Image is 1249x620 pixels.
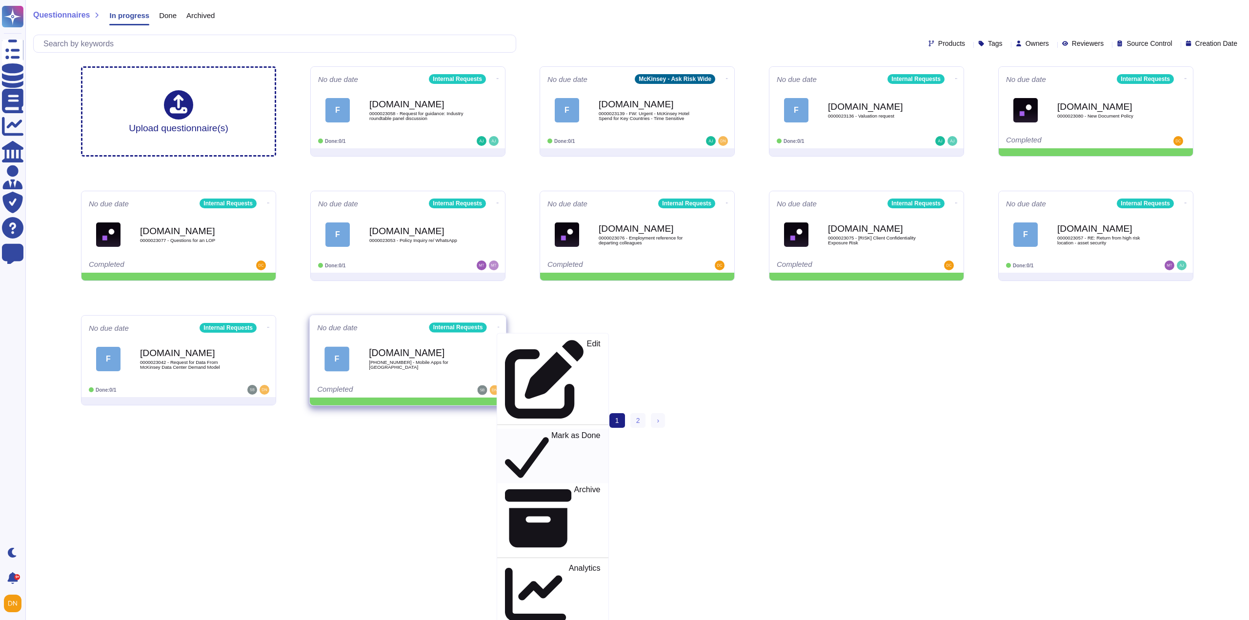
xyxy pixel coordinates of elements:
div: F [325,98,350,122]
div: Completed [317,385,438,395]
b: [DOMAIN_NAME] [1057,224,1155,233]
div: Completed [89,260,208,270]
div: Internal Requests [429,199,486,208]
a: Mark as Done [497,429,608,483]
b: [DOMAIN_NAME] [369,348,467,358]
span: 0000023076 - Employment reference for departing colleagues [599,236,696,245]
img: Logo [784,222,808,247]
img: user [260,385,269,395]
span: Source Control [1127,40,1172,47]
span: No due date [777,76,817,83]
img: user [718,136,728,146]
div: Internal Requests [887,74,945,84]
span: No due date [318,76,358,83]
div: Internal Requests [1117,199,1174,208]
span: No due date [547,76,587,83]
span: Done: 0/1 [784,139,804,144]
span: Done: 0/1 [96,387,116,393]
img: user [247,385,257,395]
span: Archived [186,12,215,19]
span: 0000023053 - Policy Inquiry re/ WhatsApp [369,238,467,243]
span: 1 [609,413,625,428]
span: 0000023077 - Questions for an LOP [140,238,238,243]
p: Edit [587,340,601,419]
span: 0000023136 - Valuation request [828,114,926,119]
span: No due date [547,200,587,207]
div: Internal Requests [429,322,487,332]
img: user [4,595,21,612]
div: F [325,222,350,247]
b: [DOMAIN_NAME] [828,102,926,111]
div: Internal Requests [200,323,257,333]
div: F [324,346,349,371]
div: Internal Requests [887,199,945,208]
span: 0000023058 - Request for guidance: Industry roundtable panel discussion [369,111,467,120]
img: user [944,260,954,270]
button: user [2,593,28,614]
img: user [947,136,957,146]
img: user [477,136,486,146]
b: [DOMAIN_NAME] [140,348,238,358]
img: user [489,260,499,270]
span: 0000023042 - Request for Data From McKinsey Data Center Demand Model [140,360,238,369]
span: Owners [1026,40,1049,47]
span: Done: 0/1 [554,139,575,144]
span: 0000023080 - New Document Policy [1057,114,1155,119]
img: user [1177,260,1187,270]
p: Archive [574,485,601,552]
div: McKinsey - Ask Risk Wide [635,74,715,84]
div: Completed [547,260,667,270]
span: Done: 0/1 [1013,263,1033,268]
div: Upload questionnaire(s) [129,90,228,133]
b: [DOMAIN_NAME] [369,226,467,236]
span: Done: 0/1 [325,139,345,144]
span: No due date [89,200,129,207]
span: No due date [1006,200,1046,207]
img: user [1165,260,1174,270]
a: 2 [630,413,646,428]
b: [DOMAIN_NAME] [369,100,467,109]
div: Internal Requests [429,74,486,84]
p: Mark as Done [551,431,601,481]
img: user [489,136,499,146]
b: [DOMAIN_NAME] [599,100,696,109]
span: Questionnaires [33,11,90,19]
span: No due date [1006,76,1046,83]
b: [DOMAIN_NAME] [1057,102,1155,111]
b: [DOMAIN_NAME] [140,226,238,236]
div: F [784,98,808,122]
img: user [935,136,945,146]
img: user [256,260,266,270]
span: [PHONE_NUMBER] - Mobile Apps for [GEOGRAPHIC_DATA] [369,360,467,369]
img: user [706,136,716,146]
span: No due date [318,200,358,207]
span: 0000023139 - FW: Urgent - McKinsey Hotel Spend for Key Countries - Time Sensitive [599,111,696,120]
img: user [1173,136,1183,146]
div: Completed [777,260,896,270]
b: [DOMAIN_NAME] [599,224,696,233]
span: No due date [317,324,358,331]
b: [DOMAIN_NAME] [828,224,926,233]
a: Edit [497,338,608,421]
span: No due date [777,200,817,207]
span: In progress [109,12,149,19]
a: Archive [497,483,608,554]
div: F [96,347,121,371]
input: Search by keywords [39,35,516,52]
span: › [657,417,659,424]
span: Done: 0/1 [325,263,345,268]
span: Tags [988,40,1003,47]
img: user [477,260,486,270]
span: 0000023075 - [RISK] Client Confidentiality Exposure Risk [828,236,926,245]
img: Logo [1013,98,1038,122]
span: Products [938,40,965,47]
span: No due date [89,324,129,332]
img: Logo [96,222,121,247]
div: Internal Requests [658,199,715,208]
div: Internal Requests [200,199,257,208]
div: Internal Requests [1117,74,1174,84]
span: 0000023057 - RE: Return from high risk location - asset security [1057,236,1155,245]
img: Logo [555,222,579,247]
span: Reviewers [1072,40,1104,47]
div: Completed [1006,136,1126,146]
